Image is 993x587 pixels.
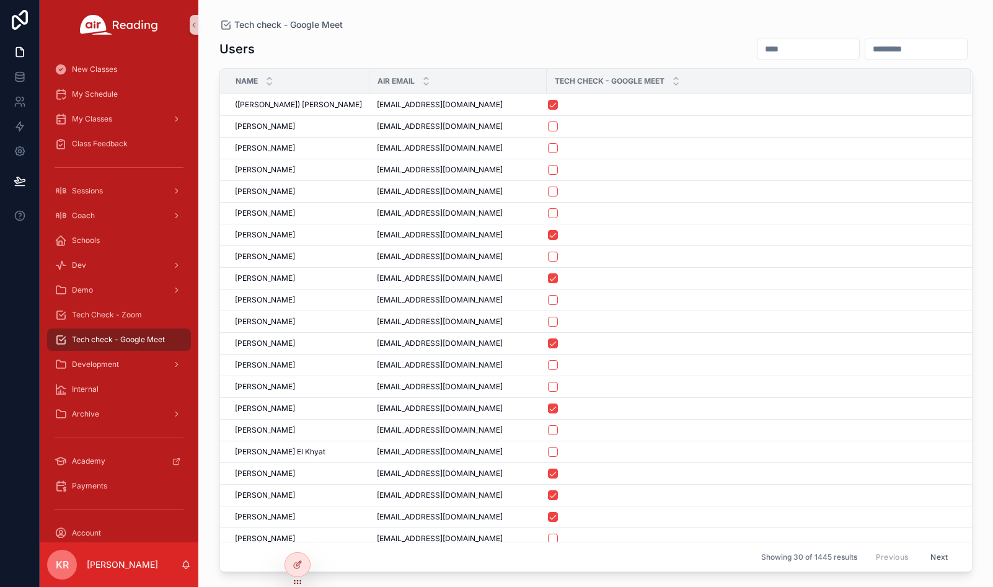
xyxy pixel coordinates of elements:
span: [EMAIL_ADDRESS][DOMAIN_NAME] [377,100,503,110]
span: Development [72,360,119,369]
span: [EMAIL_ADDRESS][DOMAIN_NAME] [377,360,503,370]
span: Showing 30 of 1445 results [761,552,857,562]
span: [EMAIL_ADDRESS][DOMAIN_NAME] [377,490,503,500]
span: [EMAIL_ADDRESS][DOMAIN_NAME] [377,187,503,196]
span: [EMAIL_ADDRESS][DOMAIN_NAME] [377,143,503,153]
span: [PERSON_NAME] [235,425,295,435]
span: Archive [72,409,99,419]
h1: Users [219,40,255,58]
span: [EMAIL_ADDRESS][DOMAIN_NAME] [377,273,503,283]
a: Coach [47,205,191,227]
span: Sessions [72,186,103,196]
button: Next [922,547,956,567]
span: [EMAIL_ADDRESS][DOMAIN_NAME] [377,121,503,131]
span: [EMAIL_ADDRESS][DOMAIN_NAME] [377,295,503,305]
span: [PERSON_NAME] [235,360,295,370]
span: [PERSON_NAME] [235,230,295,240]
span: [PERSON_NAME] [235,534,295,544]
a: My Classes [47,108,191,130]
span: Name [236,76,258,86]
span: [EMAIL_ADDRESS][DOMAIN_NAME] [377,317,503,327]
span: Dev [72,260,86,270]
span: [PERSON_NAME] [235,512,295,522]
span: Payments [72,481,107,491]
img: App logo [80,15,158,35]
span: [PERSON_NAME] [235,404,295,413]
span: [PERSON_NAME] [235,469,295,479]
span: New Classes [72,64,117,74]
span: Air Email [377,76,415,86]
span: [PERSON_NAME] [235,338,295,348]
span: Academy [72,456,105,466]
span: [EMAIL_ADDRESS][DOMAIN_NAME] [377,404,503,413]
span: [PERSON_NAME] [235,490,295,500]
span: ([PERSON_NAME]) [PERSON_NAME] [235,100,362,110]
a: Demo [47,279,191,301]
span: [EMAIL_ADDRESS][DOMAIN_NAME] [377,469,503,479]
span: [PERSON_NAME] [235,121,295,131]
span: Account [72,528,101,538]
span: [PERSON_NAME] [235,295,295,305]
a: Academy [47,450,191,472]
a: Payments [47,475,191,497]
span: Tech check - Google Meet [234,19,343,31]
span: [PERSON_NAME] [235,143,295,153]
a: Dev [47,254,191,276]
span: [EMAIL_ADDRESS][DOMAIN_NAME] [377,534,503,544]
a: New Classes [47,58,191,81]
span: [EMAIL_ADDRESS][DOMAIN_NAME] [377,165,503,175]
span: Tech Check - Zoom [72,310,142,320]
span: [PERSON_NAME] El Khyat [235,447,325,457]
span: [EMAIL_ADDRESS][DOMAIN_NAME] [377,208,503,218]
span: Tech Check - Google Meet [555,76,664,86]
p: [PERSON_NAME] [87,558,158,571]
span: [PERSON_NAME] [235,208,295,218]
span: KR [56,557,69,572]
span: [PERSON_NAME] [235,187,295,196]
span: [EMAIL_ADDRESS][DOMAIN_NAME] [377,230,503,240]
a: Schools [47,229,191,252]
a: Tech Check - Zoom [47,304,191,326]
span: Coach [72,211,95,221]
a: Class Feedback [47,133,191,155]
span: Demo [72,285,93,295]
a: Sessions [47,180,191,202]
a: Tech check - Google Meet [47,329,191,351]
a: My Schedule [47,83,191,105]
span: [PERSON_NAME] [235,273,295,283]
span: [PERSON_NAME] [235,252,295,262]
span: My Schedule [72,89,118,99]
a: Internal [47,378,191,400]
div: scrollable content [40,50,198,542]
span: [EMAIL_ADDRESS][DOMAIN_NAME] [377,447,503,457]
span: Class Feedback [72,139,128,149]
span: [EMAIL_ADDRESS][DOMAIN_NAME] [377,338,503,348]
span: [PERSON_NAME] [235,165,295,175]
a: Archive [47,403,191,425]
a: Tech check - Google Meet [219,19,343,31]
span: [EMAIL_ADDRESS][DOMAIN_NAME] [377,382,503,392]
span: [PERSON_NAME] [235,317,295,327]
span: [EMAIL_ADDRESS][DOMAIN_NAME] [377,425,503,435]
a: Account [47,522,191,544]
span: Tech check - Google Meet [72,335,165,345]
span: My Classes [72,114,112,124]
span: [PERSON_NAME] [235,382,295,392]
span: Internal [72,384,99,394]
span: [EMAIL_ADDRESS][DOMAIN_NAME] [377,252,503,262]
a: Development [47,353,191,376]
span: Schools [72,236,100,245]
span: [EMAIL_ADDRESS][DOMAIN_NAME] [377,512,503,522]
